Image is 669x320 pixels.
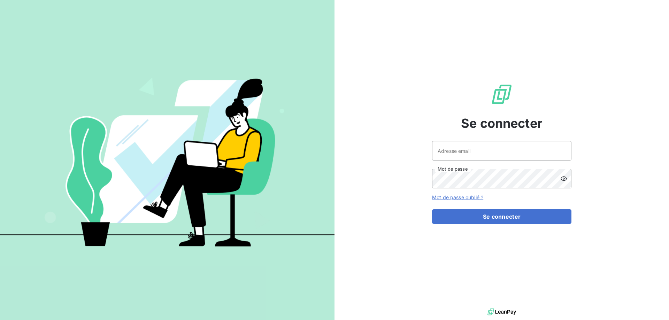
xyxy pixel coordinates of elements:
[461,114,543,133] span: Se connecter
[432,194,483,200] a: Mot de passe oublié ?
[432,209,571,224] button: Se connecter
[432,141,571,161] input: placeholder
[487,307,516,317] img: logo
[491,83,513,106] img: Logo LeanPay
